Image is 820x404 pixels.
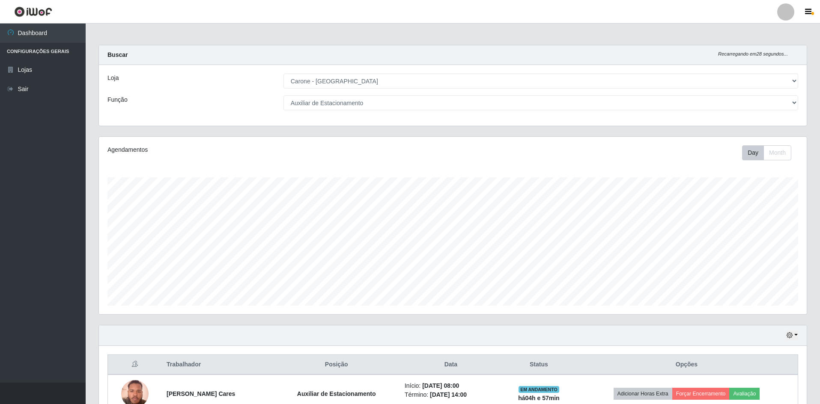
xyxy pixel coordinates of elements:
[575,355,798,375] th: Opções
[107,95,128,104] label: Função
[167,390,235,397] strong: [PERSON_NAME] Cares
[742,145,798,160] div: Toolbar with button groups
[729,388,760,400] button: Avaliação
[672,388,730,400] button: Forçar Encerramento
[430,391,467,398] time: [DATE] 14:00
[519,386,559,393] span: EM ANDAMENTO
[161,355,273,375] th: Trabalhador
[297,390,376,397] strong: Auxiliar de Estacionamento
[14,6,52,17] img: CoreUI Logo
[400,355,502,375] th: Data
[718,51,788,56] i: Recarregando em 28 segundos...
[422,382,459,389] time: [DATE] 08:00
[614,388,672,400] button: Adicionar Horas Extra
[273,355,399,375] th: Posição
[107,145,388,154] div: Agendamentos
[107,51,128,58] strong: Buscar
[518,395,560,401] strong: há 04 h e 57 min
[763,145,791,160] button: Month
[107,74,119,83] label: Loja
[405,381,497,390] li: Início:
[742,145,791,160] div: First group
[502,355,575,375] th: Status
[742,145,764,160] button: Day
[405,390,497,399] li: Término:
